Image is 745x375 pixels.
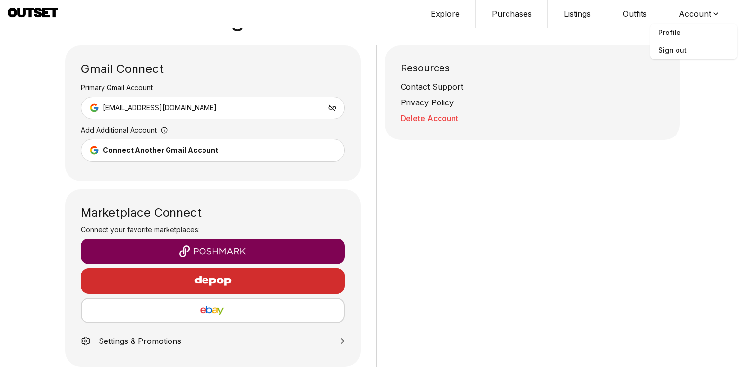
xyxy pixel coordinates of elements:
[81,205,345,221] div: Marketplace Connect
[81,268,345,294] button: Depop logo
[81,139,345,162] button: Connect Another Gmail Account
[103,145,218,155] div: Connect Another Gmail Account
[401,112,665,124] button: Delete Account
[650,41,737,59] span: Sign out
[650,24,737,41] a: Profile
[401,61,665,81] div: Resources
[81,83,345,97] div: Primary Gmail Account
[81,225,345,235] h3: Connect your favorite marketplaces:
[99,335,181,347] div: Settings & Promotions
[90,305,336,316] img: eBay logo
[103,103,217,113] span: [EMAIL_ADDRESS][DOMAIN_NAME]
[81,61,345,83] div: Gmail Connect
[81,327,345,351] a: Settings & Promotions
[65,6,680,30] h1: Account Settings
[89,245,337,257] img: Poshmark logo
[170,269,256,293] img: Depop logo
[401,97,665,108] a: Privacy Policy
[81,125,345,139] div: Add Additional Account
[81,239,345,264] button: Poshmark logo
[81,298,345,323] button: eBay logo
[401,81,665,93] a: Contact Support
